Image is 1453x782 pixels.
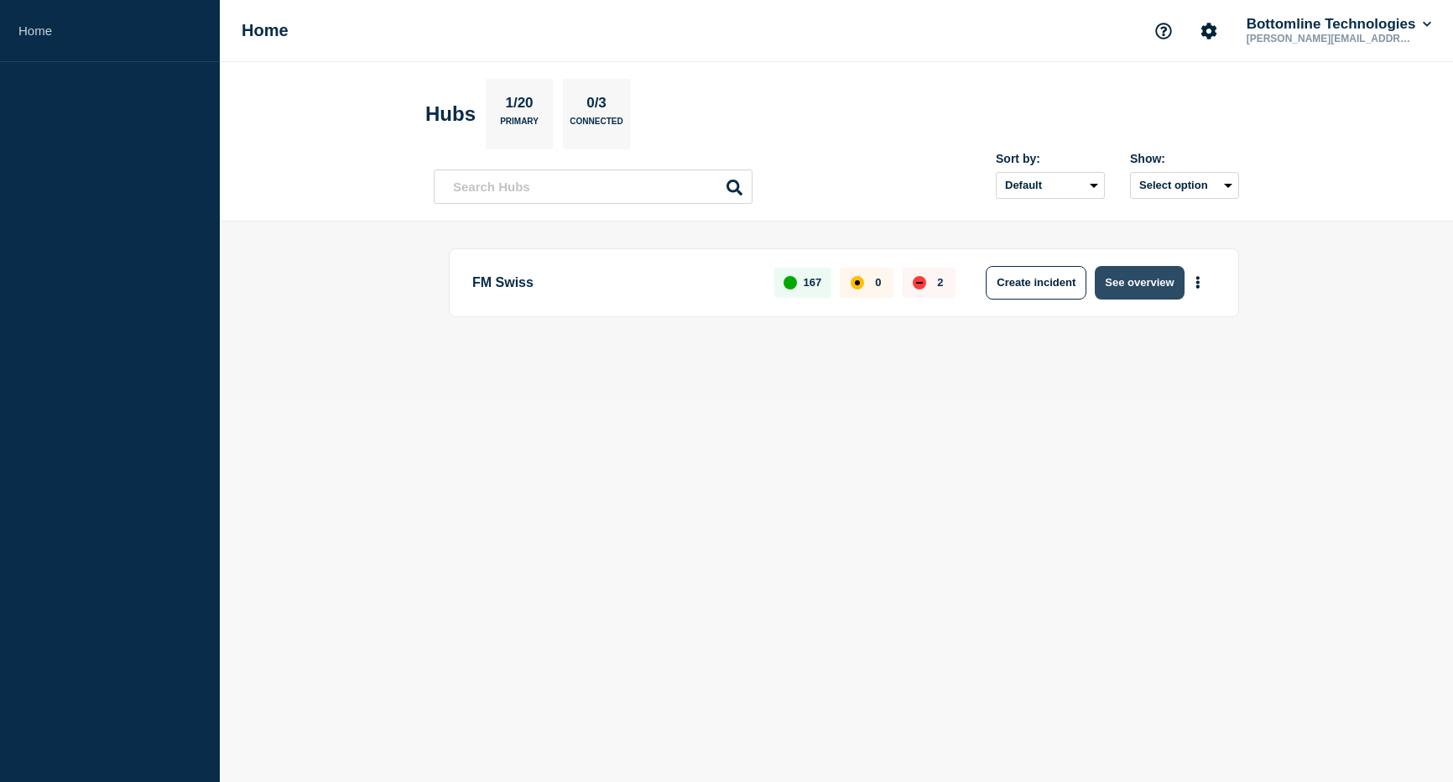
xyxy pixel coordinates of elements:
p: Primary [500,117,539,134]
button: See overview [1095,266,1184,300]
button: Support [1146,13,1181,49]
p: 0 [875,276,881,289]
div: up [784,276,797,289]
p: 0/3 [581,95,613,117]
p: Connected [570,117,622,134]
div: Sort by: [996,152,1105,165]
button: Select option [1130,172,1239,199]
p: 1/20 [499,95,539,117]
div: affected [851,276,864,289]
input: Search Hubs [434,169,753,204]
button: Bottomline Technologies [1243,16,1435,33]
div: down [913,276,926,289]
button: Create incident [986,266,1086,300]
select: Sort by [996,172,1105,199]
h2: Hubs [425,102,476,126]
p: [PERSON_NAME][EMAIL_ADDRESS][DOMAIN_NAME] [1243,33,1418,44]
button: More actions [1187,267,1209,298]
p: 2 [937,276,943,289]
button: Account settings [1191,13,1226,49]
div: Show: [1130,152,1239,165]
p: FM Swiss [472,266,755,300]
p: 167 [804,276,822,289]
h1: Home [242,21,289,40]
